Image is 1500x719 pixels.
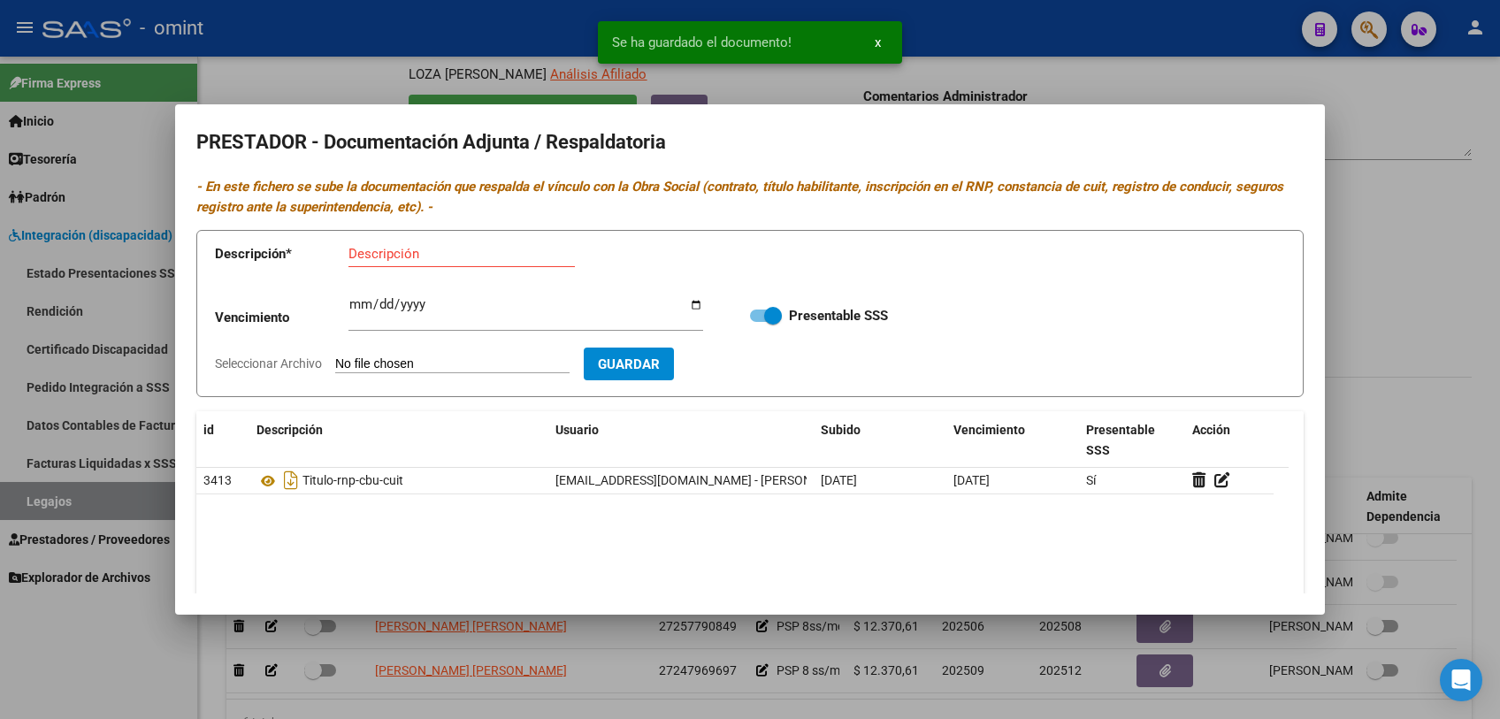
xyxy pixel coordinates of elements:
[249,411,548,470] datatable-header-cell: Descripción
[1079,411,1185,470] datatable-header-cell: Presentable SSS
[875,34,881,50] span: x
[548,411,814,470] datatable-header-cell: Usuario
[953,423,1025,437] span: Vencimiento
[953,473,990,487] span: [DATE]
[302,474,403,488] span: Titulo-rnp-cbu-cuit
[821,473,857,487] span: [DATE]
[256,423,323,437] span: Descripción
[196,411,249,470] datatable-header-cell: id
[196,179,1283,215] i: - En este fichero se sube la documentación que respalda el vínculo con la Obra Social (contrato, ...
[861,27,895,58] button: x
[196,126,1304,159] h2: PRESTADOR - Documentación Adjunta / Respaldatoria
[215,308,348,328] p: Vencimiento
[555,473,855,487] span: [EMAIL_ADDRESS][DOMAIN_NAME] - [PERSON_NAME]
[814,411,946,470] datatable-header-cell: Subido
[821,423,861,437] span: Subido
[612,34,792,51] span: Se ha guardado el documento!
[789,308,888,324] strong: Presentable SSS
[1086,473,1096,487] span: Sí
[1185,411,1274,470] datatable-header-cell: Acción
[584,348,674,380] button: Guardar
[1192,423,1230,437] span: Acción
[1086,423,1155,457] span: Presentable SSS
[215,244,348,264] p: Descripción
[1440,659,1482,701] div: Open Intercom Messenger
[203,473,232,487] span: 3413
[598,356,660,372] span: Guardar
[203,423,214,437] span: id
[555,423,599,437] span: Usuario
[946,411,1079,470] datatable-header-cell: Vencimiento
[215,356,322,371] span: Seleccionar Archivo
[279,466,302,494] i: Descargar documento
